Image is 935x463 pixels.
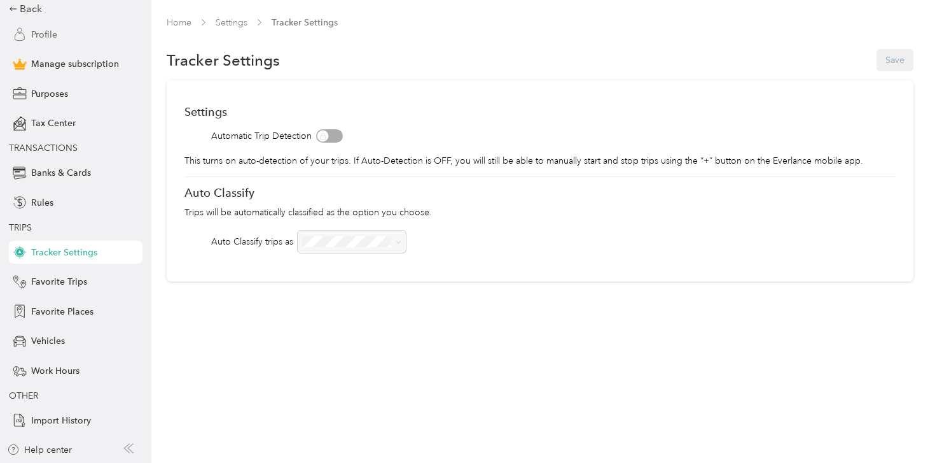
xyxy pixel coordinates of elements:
[9,143,78,153] span: TRANSACTIONS
[216,17,247,28] a: Settings
[184,186,895,199] div: Auto Classify
[31,57,119,71] span: Manage subscription
[167,53,280,67] h1: Tracker Settings
[211,235,293,248] div: Auto Classify trips as
[31,166,91,180] span: Banks & Cards
[272,16,338,29] span: Tracker Settings
[184,154,895,167] p: This turns on auto-detection of your trips. If Auto-Detection is OFF, you will still be able to m...
[31,117,76,130] span: Tax Center
[31,305,93,318] span: Favorite Places
[9,390,38,401] span: OTHER
[31,246,97,259] span: Tracker Settings
[9,222,32,233] span: TRIPS
[31,28,57,41] span: Profile
[31,414,91,427] span: Import History
[31,334,65,348] span: Vehicles
[864,392,935,463] iframe: Everlance-gr Chat Button Frame
[211,129,312,143] span: Automatic Trip Detection
[184,105,895,118] div: Settings
[31,196,53,210] span: Rules
[184,206,895,219] p: Trips will be automatically classified as the option you choose.
[31,275,87,288] span: Favorite Trips
[167,17,191,28] a: Home
[31,364,80,378] span: Work Hours
[31,87,68,101] span: Purposes
[7,443,72,457] button: Help center
[9,1,136,17] div: Back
